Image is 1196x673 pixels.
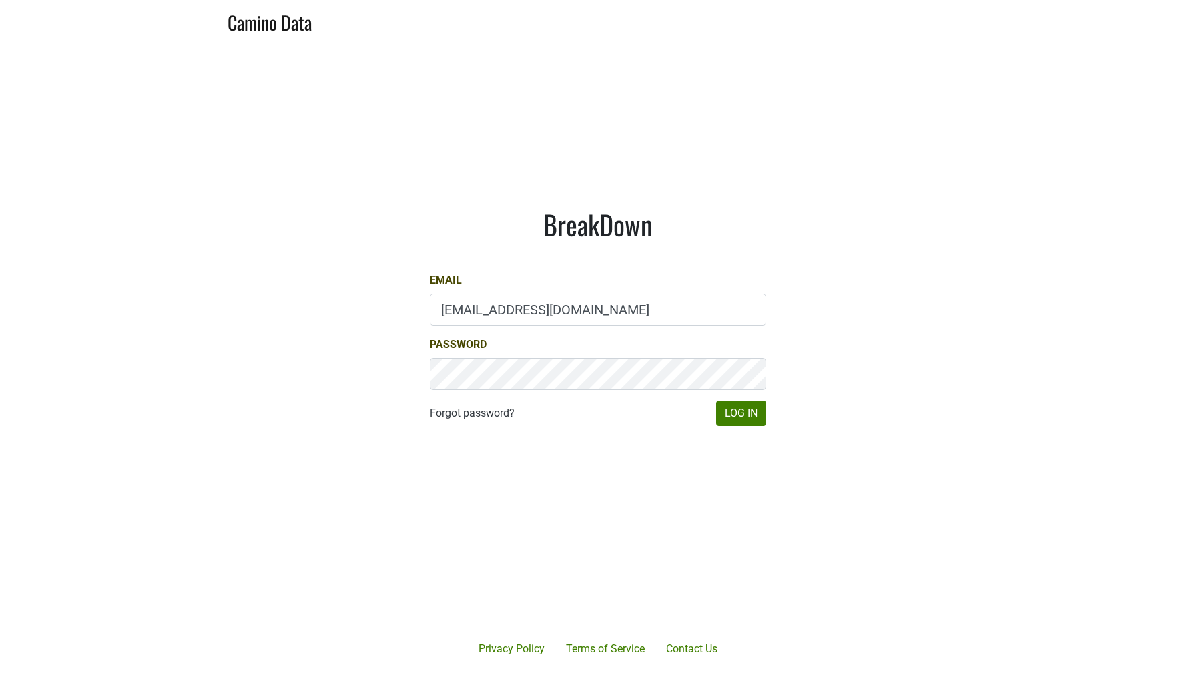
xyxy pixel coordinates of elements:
[430,336,487,353] label: Password
[430,405,515,421] a: Forgot password?
[228,5,312,37] a: Camino Data
[716,401,766,426] button: Log In
[655,636,728,662] a: Contact Us
[430,272,462,288] label: Email
[430,208,766,240] h1: BreakDown
[555,636,655,662] a: Terms of Service
[468,636,555,662] a: Privacy Policy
